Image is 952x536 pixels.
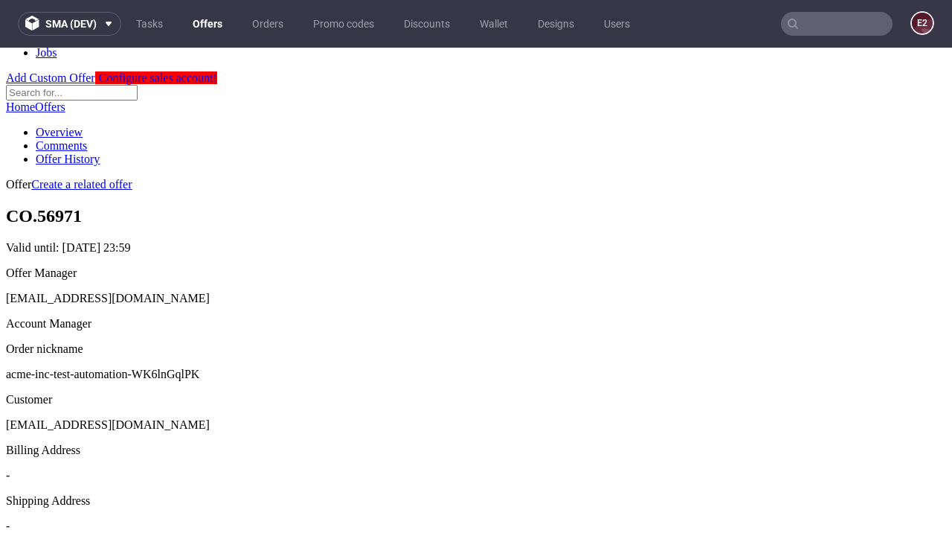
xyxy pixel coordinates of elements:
span: sma (dev) [45,19,97,29]
div: Shipping Address [6,447,946,460]
div: [EMAIL_ADDRESS][DOMAIN_NAME] [6,244,946,258]
p: acme-inc-test-automation-WK6lnGqlPK [6,320,946,334]
a: Designs [529,12,583,36]
a: Home [6,53,35,66]
figcaption: e2 [912,13,933,33]
a: Overview [36,78,83,91]
a: Promo codes [304,12,383,36]
p: Valid until: [6,194,946,207]
div: Account Manager [6,269,946,283]
a: Offers [35,53,65,66]
a: Orders [243,12,292,36]
a: Tasks [127,12,172,36]
span: [EMAIL_ADDRESS][DOMAIN_NAME] [6,371,210,383]
span: - [6,472,10,485]
a: Offers [184,12,231,36]
input: Search for... [6,37,138,53]
span: Configure sales account! [99,24,217,36]
a: Wallet [471,12,517,36]
span: - [6,421,10,434]
div: Offer Manager [6,219,946,232]
a: Discounts [395,12,459,36]
a: Offer History [36,105,100,118]
div: Order nickname [6,295,946,308]
time: [DATE] 23:59 [62,194,131,206]
a: Users [595,12,639,36]
div: Billing Address [6,396,946,409]
button: sma (dev) [18,12,121,36]
a: Create a related offer [31,130,132,143]
a: Comments [36,92,87,104]
a: Configure sales account! [95,24,217,36]
h1: CO.56971 [6,159,946,179]
a: Add Custom Offer [6,24,95,36]
div: Offer [6,130,946,144]
div: Customer [6,345,946,359]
